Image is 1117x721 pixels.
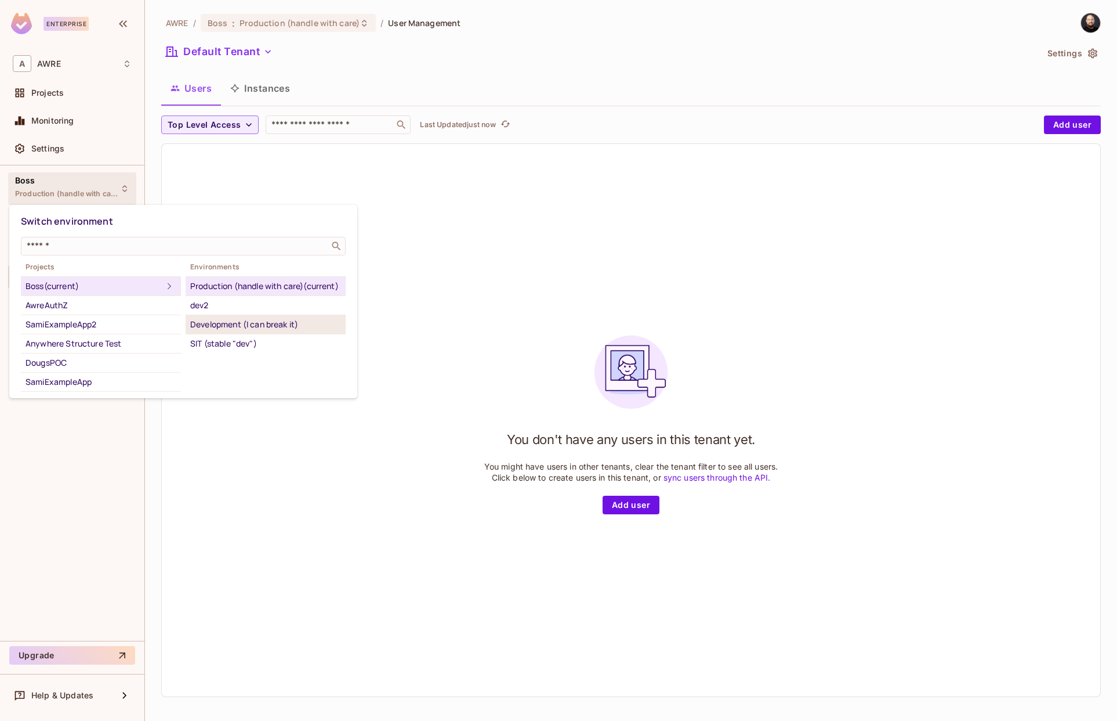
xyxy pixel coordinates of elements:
[26,279,162,293] div: Boss (current)
[21,262,181,272] span: Projects
[21,215,113,228] span: Switch environment
[26,298,176,312] div: AwreAuthZ
[190,298,341,312] div: dev2
[26,337,176,351] div: Anywhere Structure Test
[186,262,346,272] span: Environments
[190,337,341,351] div: SIT (stable "dev")
[26,356,176,370] div: DougsPOC
[190,318,341,331] div: Development (I can break it)
[26,318,176,331] div: SamiExampleApp2
[190,279,341,293] div: Production (handle with care) (current)
[26,375,176,389] div: SamiExampleApp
